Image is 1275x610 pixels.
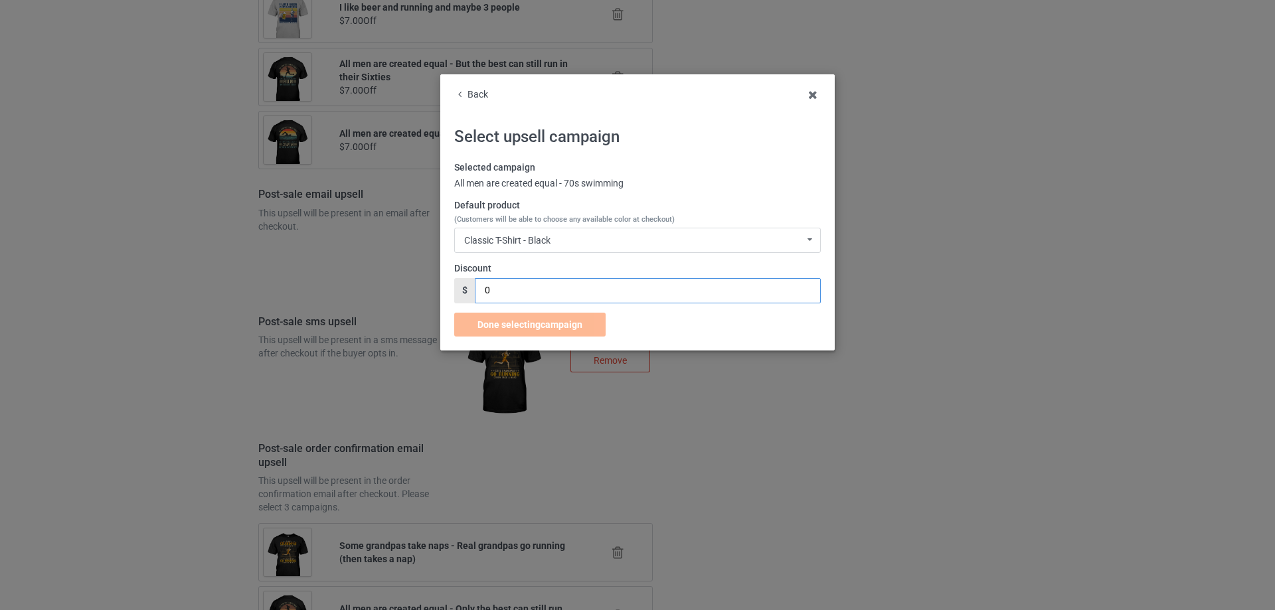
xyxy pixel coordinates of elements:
div: $ [454,278,475,303]
div: Back [454,88,821,102]
div: Classic T-Shirt - Black [464,236,551,245]
div: All men are created equal - 70s swimming [454,177,821,191]
label: Default product [454,199,821,225]
label: Discount [454,262,821,275]
h2: Select upsell campaign [454,127,821,147]
span: (Customers will be able to choose any available color at checkout) [454,215,675,224]
label: Selected campaign [454,161,821,175]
